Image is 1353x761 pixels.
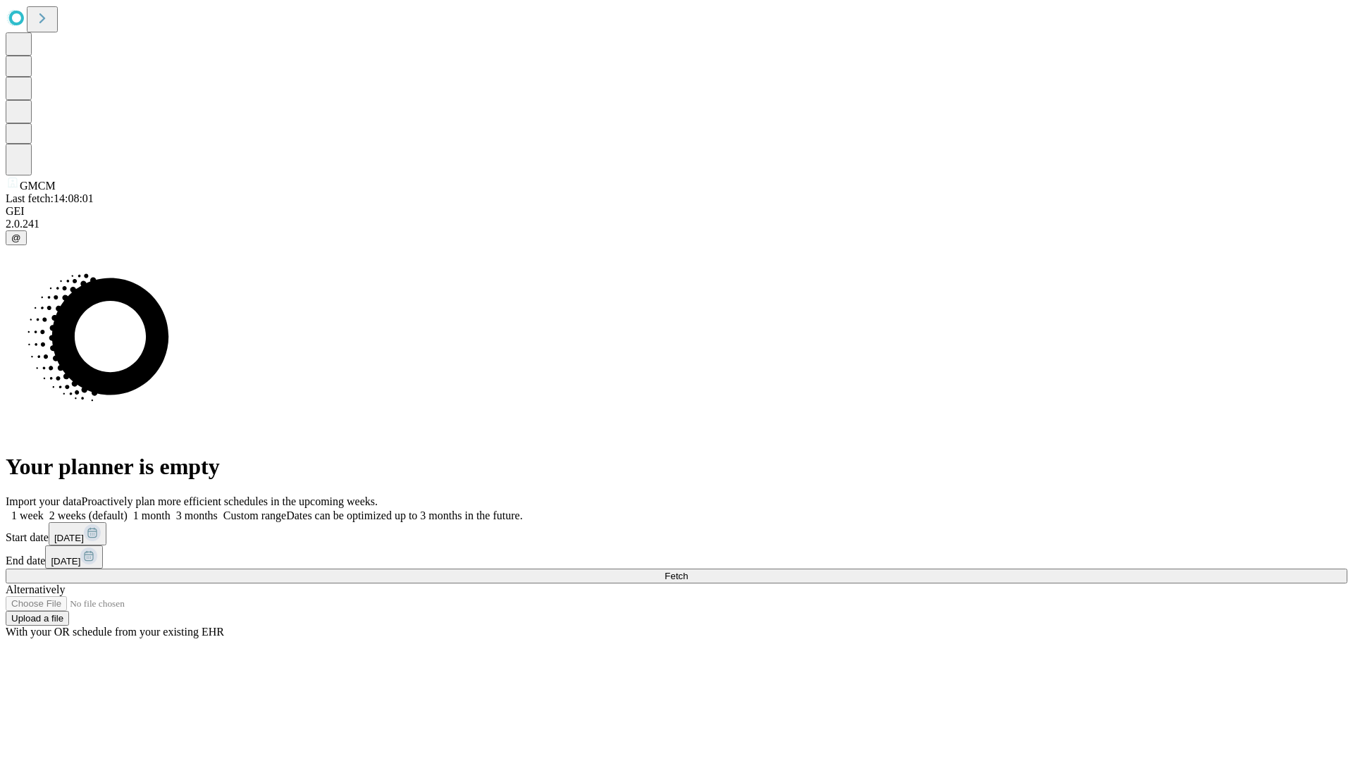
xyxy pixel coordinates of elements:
[20,180,56,192] span: GMCM
[665,571,688,581] span: Fetch
[176,509,218,521] span: 3 months
[6,495,82,507] span: Import your data
[6,611,69,626] button: Upload a file
[54,533,84,543] span: [DATE]
[6,583,65,595] span: Alternatively
[82,495,378,507] span: Proactively plan more efficient schedules in the upcoming weeks.
[6,522,1347,545] div: Start date
[6,230,27,245] button: @
[6,569,1347,583] button: Fetch
[133,509,171,521] span: 1 month
[11,509,44,521] span: 1 week
[6,192,94,204] span: Last fetch: 14:08:01
[49,509,128,521] span: 2 weeks (default)
[11,233,21,243] span: @
[6,205,1347,218] div: GEI
[45,545,103,569] button: [DATE]
[286,509,522,521] span: Dates can be optimized up to 3 months in the future.
[6,454,1347,480] h1: Your planner is empty
[51,556,80,567] span: [DATE]
[223,509,286,521] span: Custom range
[49,522,106,545] button: [DATE]
[6,218,1347,230] div: 2.0.241
[6,545,1347,569] div: End date
[6,626,224,638] span: With your OR schedule from your existing EHR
